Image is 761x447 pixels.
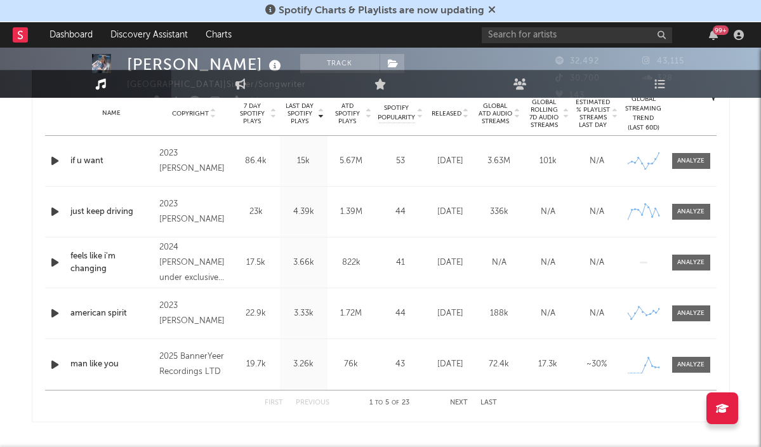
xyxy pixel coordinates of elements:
[331,307,372,320] div: 1.72M
[378,257,423,269] div: 41
[331,257,372,269] div: 822k
[70,206,154,218] a: just keep driving
[159,349,228,380] div: 2025 BannerYeer Recordings LTD
[235,206,277,218] div: 23k
[429,155,472,168] div: [DATE]
[235,307,277,320] div: 22.9k
[378,358,423,371] div: 43
[265,399,283,406] button: First
[70,155,154,168] a: if u want
[355,396,425,411] div: 1 5 23
[331,358,372,371] div: 76k
[235,155,277,168] div: 86.4k
[268,96,291,112] button: Edit
[429,257,472,269] div: [DATE]
[159,146,228,177] div: 2023 [PERSON_NAME]
[331,206,372,218] div: 1.39M
[527,358,569,371] div: 17.3k
[429,358,472,371] div: [DATE]
[159,197,228,227] div: 2023 [PERSON_NAME]
[378,206,423,218] div: 44
[102,22,197,48] a: Discovery Assistant
[283,358,324,371] div: 3.26k
[197,22,241,48] a: Charts
[527,155,569,168] div: 101k
[283,206,324,218] div: 4.39k
[70,307,154,320] a: american spirit
[283,307,324,320] div: 3.33k
[709,30,718,40] button: 99+
[296,399,329,406] button: Previous
[127,54,284,75] div: [PERSON_NAME]
[283,257,324,269] div: 3.66k
[478,102,513,125] span: Global ATD Audio Streams
[576,155,618,168] div: N/A
[70,109,154,118] div: Name
[713,25,729,35] div: 99 +
[450,399,468,406] button: Next
[392,400,399,406] span: of
[478,155,520,168] div: 3.63M
[429,206,472,218] div: [DATE]
[482,27,672,43] input: Search for artists
[279,6,484,16] span: Spotify Charts & Playlists are now updating
[527,307,569,320] div: N/A
[555,57,599,65] span: 32,492
[478,358,520,371] div: 72.4k
[527,206,569,218] div: N/A
[235,257,277,269] div: 17.5k
[235,358,277,371] div: 19.7k
[527,257,569,269] div: N/A
[480,399,497,406] button: Last
[429,307,472,320] div: [DATE]
[300,54,380,73] button: Track
[576,307,618,320] div: N/A
[478,206,520,218] div: 336k
[576,206,618,218] div: N/A
[70,250,154,275] a: feels like i'm changing
[283,155,324,168] div: 15k
[331,155,372,168] div: 5.67M
[576,257,618,269] div: N/A
[478,307,520,320] div: 188k
[159,240,228,286] div: 2024 [PERSON_NAME] under exclusive licence to BannerYeer Recordings LTD
[375,400,383,406] span: to
[576,358,618,371] div: ~ 30 %
[527,98,562,129] span: Global Rolling 7D Audio Streams
[378,155,423,168] div: 53
[488,6,496,16] span: Dismiss
[642,57,684,65] span: 43,115
[478,257,520,269] div: N/A
[378,307,423,320] div: 44
[432,110,461,117] span: Released
[70,358,154,371] a: man like you
[159,298,228,329] div: 2023 [PERSON_NAME]
[41,22,102,48] a: Dashboard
